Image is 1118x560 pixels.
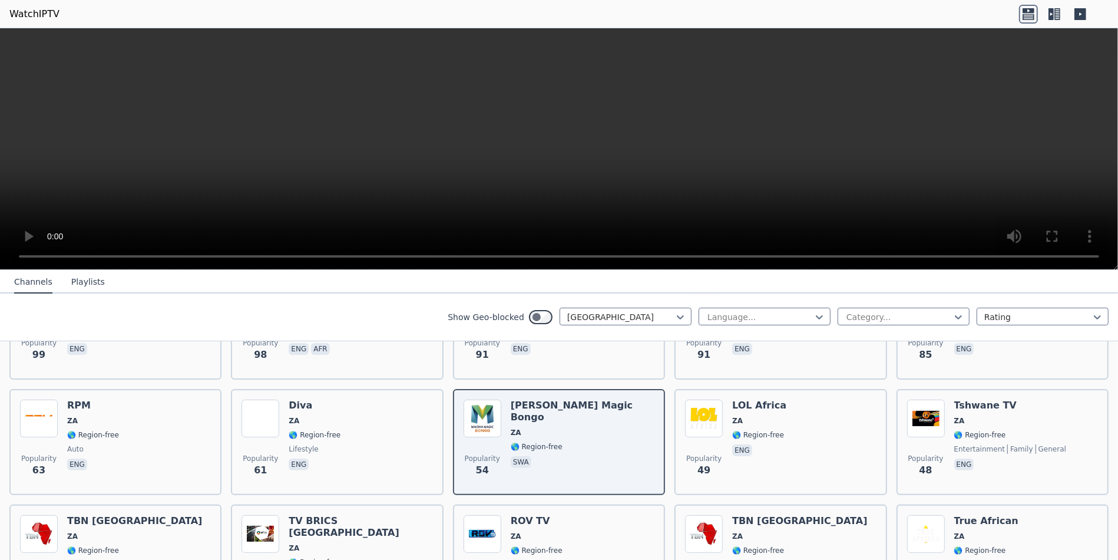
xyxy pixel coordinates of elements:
span: Popularity [21,454,57,463]
img: TV BRICS Africa [242,515,279,553]
img: TBN Africa [20,515,58,553]
span: 54 [476,463,489,477]
span: ZA [732,416,743,426]
span: 49 [697,463,710,477]
span: entertainment [954,444,1005,454]
p: eng [732,343,752,355]
span: 91 [476,348,489,362]
h6: ROV TV [511,515,563,527]
img: True African [907,515,945,553]
h6: Tshwane TV [954,400,1067,411]
button: Playlists [71,271,105,294]
button: Channels [14,271,52,294]
span: 61 [254,463,267,477]
span: 🌎 Region-free [511,546,563,555]
span: 🌎 Region-free [732,430,784,440]
span: Popularity [465,338,500,348]
p: eng [67,459,87,470]
span: 🌎 Region-free [954,546,1006,555]
span: ZA [289,416,299,426]
span: 63 [32,463,45,477]
span: ZA [732,532,743,541]
h6: Diva [289,400,340,411]
p: eng [732,444,752,456]
span: ZA [67,532,78,541]
span: ZA [511,532,521,541]
span: ZA [289,543,299,553]
p: eng [67,343,87,355]
span: ZA [954,416,965,426]
img: Diva [242,400,279,437]
span: 🌎 Region-free [67,430,119,440]
h6: True African [954,515,1018,527]
span: auto [67,444,84,454]
span: Popularity [465,454,500,463]
span: Popularity [21,338,57,348]
p: eng [289,459,309,470]
p: eng [289,343,309,355]
h6: TBN [GEOGRAPHIC_DATA] [732,515,867,527]
img: TBN Africa [685,515,723,553]
h6: LOL Africa [732,400,786,411]
h6: [PERSON_NAME] Magic Bongo [511,400,654,423]
span: 🌎 Region-free [954,430,1006,440]
p: eng [954,343,974,355]
span: general [1036,444,1066,454]
span: 99 [32,348,45,362]
span: 🌎 Region-free [289,430,340,440]
span: lifestyle [289,444,318,454]
span: ZA [954,532,965,541]
span: ZA [67,416,78,426]
span: 98 [254,348,267,362]
img: Maisha Magic Bongo [464,400,501,437]
img: Tshwane TV [907,400,945,437]
label: Show Geo-blocked [448,311,524,323]
span: Popularity [908,338,944,348]
span: Popularity [243,454,278,463]
img: RPM [20,400,58,437]
span: Popularity [686,454,722,463]
h6: TBN [GEOGRAPHIC_DATA] [67,515,202,527]
span: family [1007,444,1033,454]
h6: TV BRICS [GEOGRAPHIC_DATA] [289,515,432,539]
img: ROV TV [464,515,501,553]
span: Popularity [243,338,278,348]
img: LOL Africa [685,400,723,437]
span: 48 [919,463,932,477]
p: eng [511,343,531,355]
span: 🌎 Region-free [511,442,563,452]
p: afr [311,343,329,355]
p: swa [511,456,531,468]
p: eng [954,459,974,470]
span: ZA [511,428,521,437]
a: WatchIPTV [9,7,59,21]
span: Popularity [908,454,944,463]
span: Popularity [686,338,722,348]
span: 🌎 Region-free [732,546,784,555]
span: 85 [919,348,932,362]
span: 91 [697,348,710,362]
h6: RPM [67,400,119,411]
span: 🌎 Region-free [67,546,119,555]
